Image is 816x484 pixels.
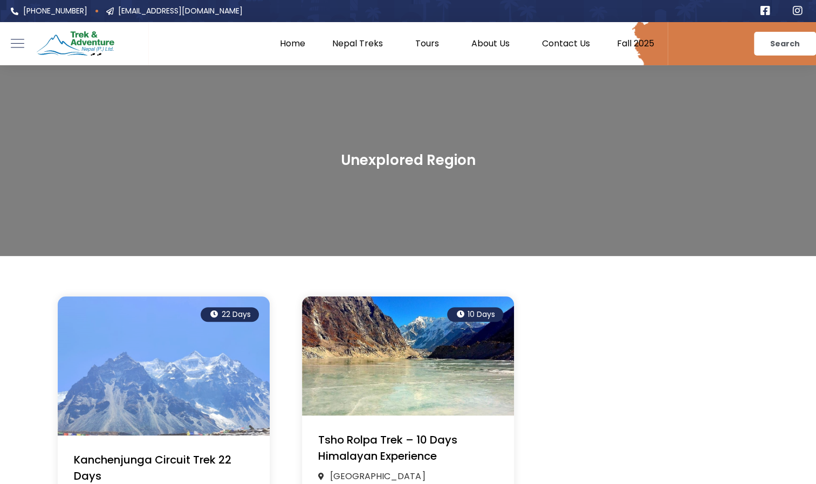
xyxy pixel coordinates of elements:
[50,151,767,170] h2: Unexplored Region
[222,309,251,320] span: 22 Days
[468,309,495,320] span: 10 Days
[115,5,243,17] span: [EMAIL_ADDRESS][DOMAIN_NAME]
[754,32,816,56] a: Search
[529,38,604,49] a: Contact Us
[74,452,231,483] a: Kanchenjunga Circuit Trek 22 Days
[402,38,458,49] a: Tours
[35,29,116,59] img: Trek & Adventure Nepal
[770,40,800,47] span: Search
[458,38,529,49] a: About Us
[327,469,425,483] span: [GEOGRAPHIC_DATA]
[20,5,87,17] span: [PHONE_NUMBER]
[148,38,668,49] nav: Menu
[319,38,402,49] a: Nepal Treks
[266,38,319,49] a: Home
[318,432,457,464] a: Tsho Rolpa Trek – 10 Days Himalayan Experience
[604,38,668,49] a: Fall 2025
